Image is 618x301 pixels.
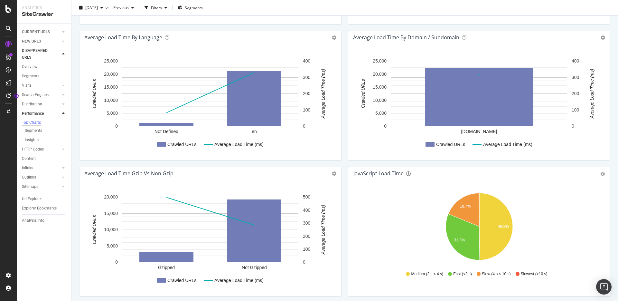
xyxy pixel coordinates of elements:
a: Performance [22,110,60,117]
text: 300 [572,75,579,80]
div: Overview [22,63,37,70]
text: 300 [303,220,311,226]
a: CURRENT URLS [22,29,60,35]
span: Fast (<2 s) [453,271,472,277]
text: Average Load Time (ms) [483,142,532,147]
div: Visits [22,82,32,89]
a: Content [22,155,67,162]
a: Explorer Bookmarks [22,205,67,212]
text: Not Defined [154,129,178,134]
a: Segments [22,73,67,80]
i: Options [332,35,336,40]
div: Analysis Info [22,217,44,224]
a: Visits [22,82,60,89]
div: Sitemaps [22,183,38,190]
text: 300 [303,75,311,80]
i: Options [332,171,336,176]
a: Sitemaps [22,183,60,190]
div: Filters [151,5,162,10]
a: Search Engines [22,92,60,98]
svg: A chart. [353,54,605,155]
div: Outlinks [22,174,36,181]
div: CURRENT URLS [22,29,50,35]
div: JavaScript Load Time [353,170,404,177]
span: Slow (4 s < 10 s) [482,271,511,277]
div: A chart. [85,190,336,291]
text: 5,000 [107,243,118,248]
text: 18.7% [460,204,471,209]
text: 0 [384,123,387,129]
div: HTTP Codes [22,146,44,153]
div: Performance [22,110,44,117]
h4: Average Load Time Gzip vs Non Gzip [84,169,173,178]
button: Segments [175,3,205,13]
a: Inlinks [22,165,60,171]
a: Analysis Info [22,217,67,224]
text: [DOMAIN_NAME] [461,129,497,134]
span: 2025 Sep. 2nd [85,5,98,10]
text: 500 [303,194,311,199]
div: gear [600,172,605,176]
div: Open Intercom Messenger [596,279,612,295]
a: Outlinks [22,174,60,181]
text: Crawled URLs [167,142,196,147]
text: 15,000 [104,84,118,90]
text: 10,000 [104,227,118,232]
div: Inlinks [22,165,33,171]
text: 25,000 [104,58,118,63]
div: SiteCrawler [22,11,66,18]
text: 0 [303,123,305,129]
text: 200 [572,91,579,96]
span: vs [106,5,111,10]
span: Slowest (>10 s) [521,271,548,277]
text: 20,000 [104,194,118,199]
div: Search Engines [22,92,49,98]
a: DISAPPEARED URLS [22,47,60,61]
svg: A chart. [353,190,605,265]
text: 10,000 [373,98,387,103]
text: 400 [303,208,311,213]
text: Crawled URLs [92,215,97,244]
h4: Average Load Time by Language [84,33,162,42]
text: 100 [303,247,311,252]
text: Crawled URLs [360,79,366,108]
a: Url Explorer [22,196,67,202]
div: Tooltip anchor [14,93,19,99]
text: Average Load Time (ms) [321,205,326,255]
a: Top Charts [22,120,67,126]
h4: Average Load Time by Domain / Subdomain [353,33,459,42]
text: 20,000 [104,72,118,77]
span: Previous [111,5,129,10]
text: 200 [303,234,311,239]
text: Crawled URLs [167,278,196,283]
text: 0 [115,123,118,129]
a: NEW URLS [22,38,60,45]
text: 20,000 [373,72,387,77]
text: 15,000 [104,211,118,216]
a: HTTP Codes [22,146,60,153]
text: Average Load Time (ms) [214,142,264,147]
text: en [252,129,257,134]
button: Previous [111,3,136,13]
div: DISAPPEARED URLS [22,47,54,61]
div: Top Charts [22,120,41,125]
button: [DATE] [77,3,106,13]
text: 100 [303,107,311,112]
div: Segments [22,73,39,80]
text: Average Load Time (ms) [589,69,595,119]
text: 49.8% [498,224,509,229]
div: Explorer Bookmarks [22,205,57,212]
i: Options [601,35,605,40]
text: 25,000 [373,58,387,63]
text: 0 [572,123,574,129]
div: A chart. [85,54,336,155]
text: 100 [572,107,579,112]
div: Analytics [22,5,66,11]
text: 400 [303,58,311,63]
text: 0 [303,259,305,265]
text: Not Gzipped [242,265,267,270]
text: Average Load Time (ms) [321,69,326,119]
text: 0 [115,259,118,265]
text: 5,000 [375,111,387,116]
button: Filters [142,3,170,13]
